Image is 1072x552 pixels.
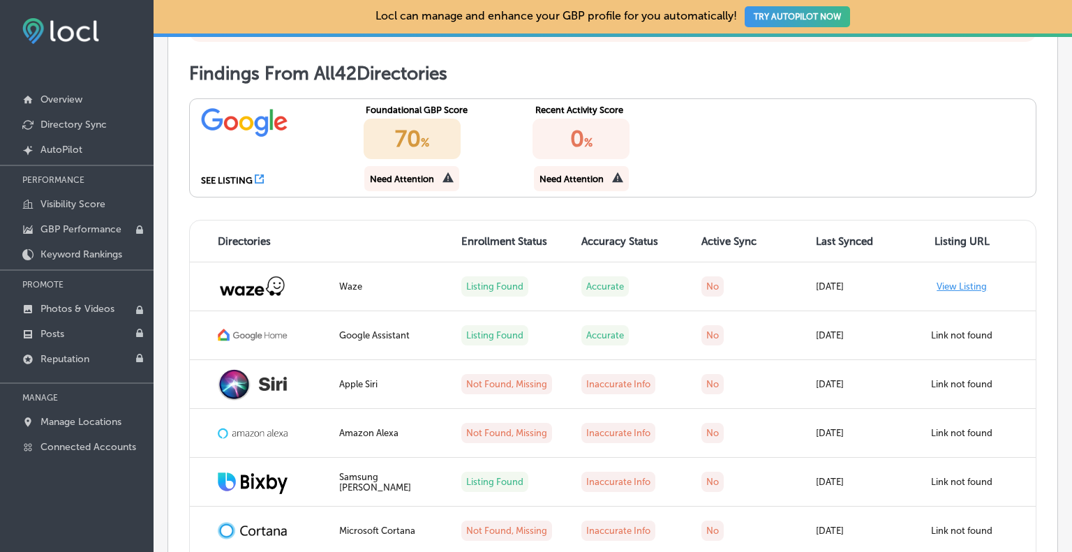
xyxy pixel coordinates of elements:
[37,315,352,337] h2: Foundational GBP Score
[377,415,688,440] b: promoting your business
[745,6,850,27] button: TRY AUTOPILOT NOW
[453,221,573,262] th: Enrollment Status
[218,328,288,343] img: google-home.png
[39,207,283,245] div: Overall Business Score is the sum of your Foundational GBP Score, Recent Activity Score and Direc...
[931,428,992,438] label: Link not found
[37,351,352,397] div: 209
[89,38,210,54] b: Minden Mill Distilling
[461,472,528,492] label: Listing Found
[377,315,692,337] h2: Recent Activity Score
[931,330,992,341] label: Link not found
[701,325,724,345] label: No
[701,276,724,297] label: No
[807,360,922,409] td: [DATE]
[581,374,655,394] label: Inaccurate Info
[40,441,136,453] p: Connected Accounts
[339,281,445,292] div: Waze
[931,379,992,389] label: Link not found
[218,470,288,493] img: Bixby.png
[22,31,82,61] div: Name
[366,105,505,115] div: Foundational GBP Score
[931,525,992,536] label: Link not found
[22,96,373,135] h1: [DEMOGRAPHIC_DATA] Overview
[807,221,922,262] th: Last Synced
[717,415,1032,484] div: Score based on number of directories enrolled versus not enrolled and consistency of data across ...
[461,374,552,394] label: Not Found, Missing
[39,179,283,200] h1: Overall Business Score
[539,174,604,184] div: Need Attention
[339,379,445,389] div: Apple Siri
[218,522,288,540] img: cortana-logo.png
[201,105,288,138] img: google.png
[573,221,693,262] th: Accuracy Status
[921,221,1036,262] th: Listing URL
[339,472,445,493] div: Samsung [PERSON_NAME]
[717,315,1032,337] h2: Directory Score
[40,223,121,235] p: GBP Performance
[701,374,724,394] label: No
[581,472,655,492] label: Inaccurate Info
[584,136,593,149] span: %
[201,175,253,186] div: SEE LISTING
[701,521,724,541] label: No
[634,31,707,61] div: Scan Date
[37,415,352,484] div: Score based on Connected Google Business Profile and information with in GBP such as Name, Descri...
[339,525,445,536] div: Microsoft Cortana
[1019,225,1037,237] div: 340
[461,423,552,443] label: Not Found, Missing
[581,423,655,443] label: Inaccurate Info
[581,325,629,345] label: Accurate
[105,368,152,393] span: / 300
[461,276,528,297] label: Listing Found
[714,38,752,54] div: [DATE]
[377,415,692,484] div: Based on of your Google Business Profile .
[339,330,445,341] div: Google Assistant
[821,107,884,117] span: Download PDF
[807,458,922,507] td: [DATE]
[190,221,331,262] th: Directories
[461,325,528,345] label: Listing Found
[500,38,613,54] div: [PHONE_NUMBER]
[807,409,922,458] td: [DATE]
[693,221,807,262] th: Active Sync
[40,353,89,365] p: Reputation
[40,303,114,315] p: Photos & Videos
[795,170,914,253] span: 252
[22,18,99,44] img: fda3e92497d09a02dc62c9cd864e3231.png
[535,105,675,115] div: Recent Activity Score
[422,415,456,427] b: activity
[931,477,992,487] label: Link not found
[401,368,447,393] span: /300
[581,521,655,541] label: Inaccurate Info
[433,31,493,61] div: Phone
[1019,150,1037,161] div: 850
[717,351,1032,397] div: 43
[1019,174,1037,186] div: 680
[40,328,64,340] p: Posts
[370,174,434,184] div: Need Attention
[377,351,692,397] div: 0
[937,281,987,292] a: View Listing
[701,423,724,443] label: No
[807,311,922,360] td: [DATE]
[533,119,630,159] div: 0
[40,119,107,130] p: Directory Sync
[762,368,807,393] span: /250
[581,276,629,297] label: Accurate
[339,428,445,438] div: Amazon Alexa
[40,248,122,260] p: Keyword Rankings
[364,119,461,159] div: 70
[461,521,552,541] label: Not Found, Missing
[421,136,429,149] span: %
[1023,271,1033,282] div: 0
[189,63,1036,84] h1: Findings From All 42 Directories
[807,262,922,311] td: [DATE]
[218,275,288,297] img: waze.png
[701,472,724,492] label: No
[914,96,1048,128] button: Share Report URL
[914,202,990,244] span: / 850
[40,198,105,210] p: Visibility Score
[298,38,412,54] div: [STREET_ADDRESS]
[218,368,288,401] img: Siri-logo.png
[231,31,291,61] div: Address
